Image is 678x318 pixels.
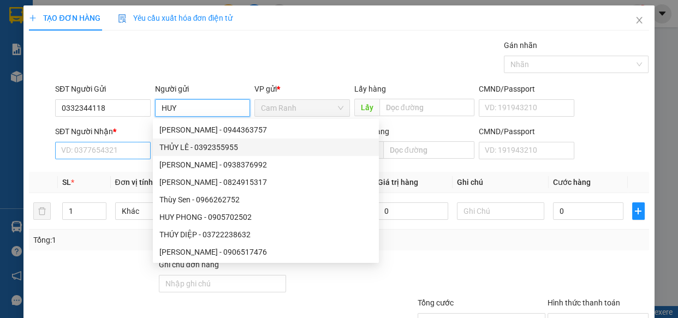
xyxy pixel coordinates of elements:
div: THÚY TRẦN - 0944363757 [153,121,379,139]
button: plus [632,202,645,220]
img: logo.jpg [118,14,145,40]
span: Tổng cước [418,298,454,307]
b: [PERSON_NAME] - Gửi khách hàng [67,16,109,105]
div: THÚY DIỆP - 03722238632 [159,229,372,241]
span: plus [29,14,37,22]
span: SL [62,178,71,187]
label: Gán nhãn [504,41,537,50]
span: Lấy hàng [354,85,386,93]
div: THÚY DIỆP - 03722238632 [153,226,379,243]
div: CMND/Passport [479,125,574,137]
div: HUY PHONG - 0905702502 [159,211,372,223]
div: SĐT Người Gửi [55,83,151,95]
span: Giá trị hàng [378,178,418,187]
button: Close [624,5,655,36]
div: HUY PHONG - 0905702502 [153,208,379,226]
span: close [635,16,644,25]
div: THÙY CHANG - 0906517476 [153,243,379,261]
input: Ghi chú đơn hàng [159,275,286,292]
label: Ghi chú đơn hàng [159,260,219,269]
li: (c) 2017 [92,52,150,65]
div: THÙY TRANG - 0824915317 [153,173,379,191]
input: Dọc đường [383,141,474,159]
div: [PERSON_NAME] - 0824915317 [159,176,372,188]
input: Dọc đường [379,99,474,116]
div: THỦY LÊ - 0392355955 [159,141,372,153]
div: [PERSON_NAME] - 0938376992 [159,159,372,171]
span: Yêu cầu xuất hóa đơn điện tử [118,14,233,22]
span: Khác [122,203,197,219]
div: SĐT Người Nhận [55,125,151,137]
span: Cam Ranh [261,100,343,116]
div: Thùy Sen - 0966262752 [153,191,379,208]
div: Thùy Sen - 0966262752 [159,194,372,206]
div: CMND/Passport [479,83,574,95]
img: icon [118,14,127,23]
div: Người gửi [155,83,251,95]
b: [PERSON_NAME] - [PERSON_NAME] [14,70,62,178]
span: Cước hàng [553,178,591,187]
div: [PERSON_NAME] - 0944363757 [159,124,372,136]
div: VP gửi [254,83,350,95]
div: [PERSON_NAME] - 0906517476 [159,246,372,258]
span: Đơn vị tính [115,178,156,187]
input: Ghi Chú [457,202,545,220]
b: [DOMAIN_NAME] [92,41,150,50]
input: 0 [378,202,448,220]
div: Tổng: 1 [33,234,263,246]
span: TẠO ĐƠN HÀNG [29,14,100,22]
th: Ghi chú [453,172,549,193]
label: Hình thức thanh toán [548,298,620,307]
button: delete [33,202,51,220]
span: plus [633,207,644,215]
span: Lấy [354,99,379,116]
div: THỦY LÊ - 0392355955 [153,139,379,156]
div: THÙY DƯƠNG - 0938376992 [153,156,379,173]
